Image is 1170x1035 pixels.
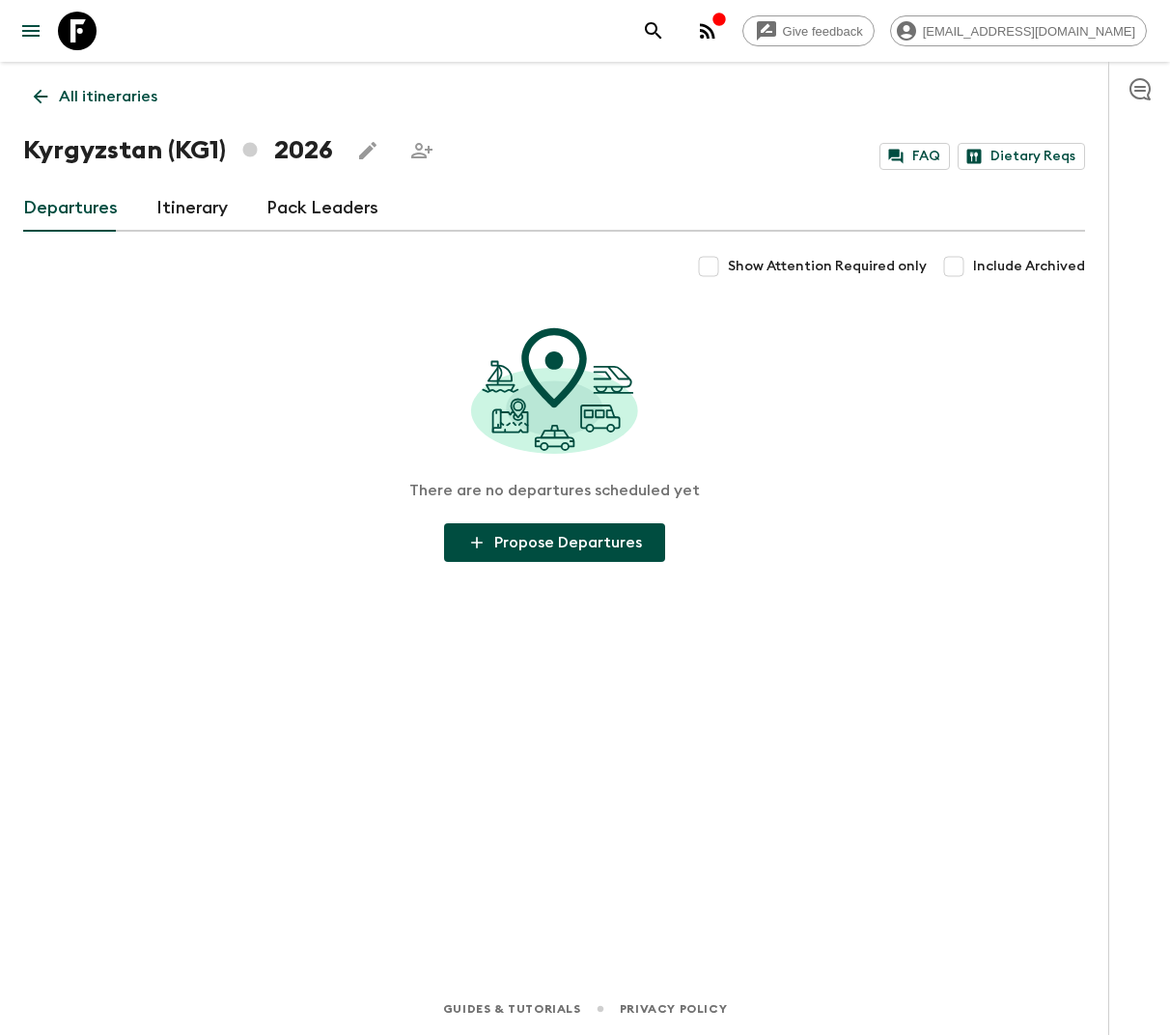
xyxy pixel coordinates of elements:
[634,12,673,50] button: search adventures
[742,15,875,46] a: Give feedback
[879,143,950,170] a: FAQ
[12,12,50,50] button: menu
[912,24,1146,39] span: [EMAIL_ADDRESS][DOMAIN_NAME]
[772,24,874,39] span: Give feedback
[409,481,700,500] p: There are no departures scheduled yet
[23,77,168,116] a: All itineraries
[973,257,1085,276] span: Include Archived
[348,131,387,170] button: Edit this itinerary
[620,998,727,1020] a: Privacy Policy
[890,15,1147,46] div: [EMAIL_ADDRESS][DOMAIN_NAME]
[958,143,1085,170] a: Dietary Reqs
[444,523,665,562] button: Propose Departures
[266,185,378,232] a: Pack Leaders
[443,998,581,1020] a: Guides & Tutorials
[23,185,118,232] a: Departures
[23,131,333,170] h1: Kyrgyzstan (KG1) 2026
[403,131,441,170] span: Share this itinerary
[156,185,228,232] a: Itinerary
[728,257,927,276] span: Show Attention Required only
[59,85,157,108] p: All itineraries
